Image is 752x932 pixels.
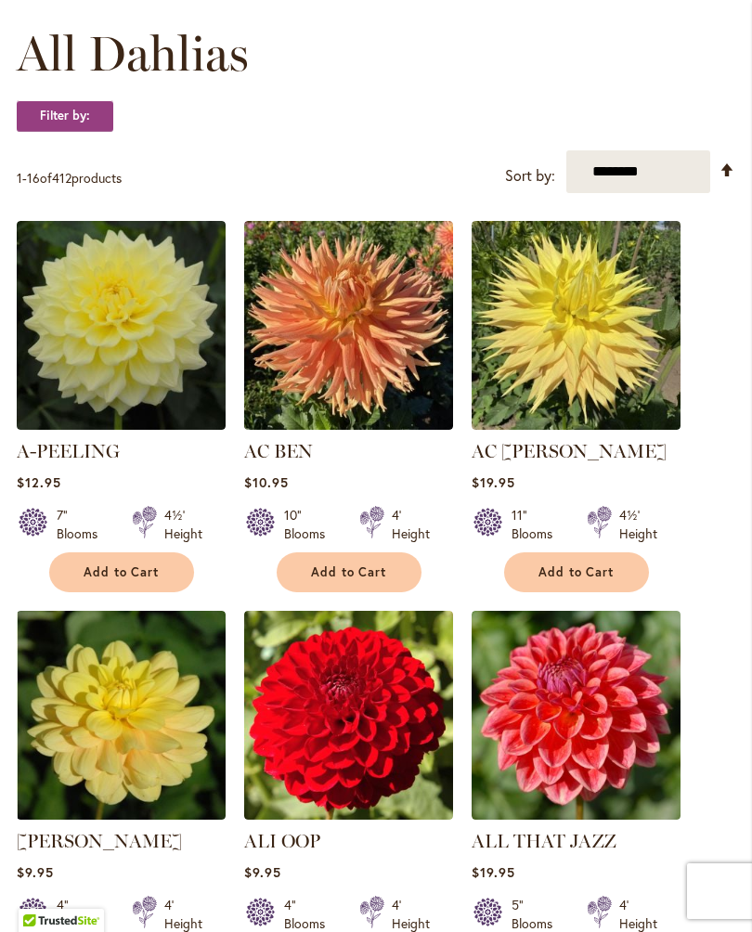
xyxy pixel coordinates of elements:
[17,473,61,491] span: $12.95
[17,100,113,132] strong: Filter by:
[472,863,515,881] span: $19.95
[472,806,681,823] a: ALL THAT JAZZ
[84,564,160,580] span: Add to Cart
[27,169,40,187] span: 16
[17,806,226,823] a: AHOY MATEY
[284,506,337,543] div: 10" Blooms
[619,506,657,543] div: 4½' Height
[472,221,681,430] img: AC Jeri
[504,552,649,592] button: Add to Cart
[49,552,194,592] button: Add to Cart
[244,830,320,852] a: ALI OOP
[57,506,110,543] div: 7" Blooms
[17,416,226,434] a: A-Peeling
[512,506,564,543] div: 11" Blooms
[472,611,681,820] img: ALL THAT JAZZ
[244,440,313,462] a: AC BEN
[244,863,281,881] span: $9.95
[164,506,202,543] div: 4½' Height
[52,169,71,187] span: 412
[244,416,453,434] a: AC BEN
[472,440,667,462] a: AC [PERSON_NAME]
[472,830,616,852] a: ALL THAT JAZZ
[505,159,555,193] label: Sort by:
[311,564,387,580] span: Add to Cart
[17,26,249,82] span: All Dahlias
[17,863,54,881] span: $9.95
[244,473,289,491] span: $10.95
[472,416,681,434] a: AC Jeri
[244,611,453,820] img: ALI OOP
[244,221,453,430] img: AC BEN
[14,866,66,918] iframe: Launch Accessibility Center
[392,506,430,543] div: 4' Height
[17,163,122,193] p: - of products
[17,611,226,820] img: AHOY MATEY
[277,552,421,592] button: Add to Cart
[17,169,22,187] span: 1
[244,806,453,823] a: ALI OOP
[17,830,182,852] a: [PERSON_NAME]
[17,440,120,462] a: A-PEELING
[538,564,615,580] span: Add to Cart
[472,473,515,491] span: $19.95
[17,221,226,430] img: A-Peeling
